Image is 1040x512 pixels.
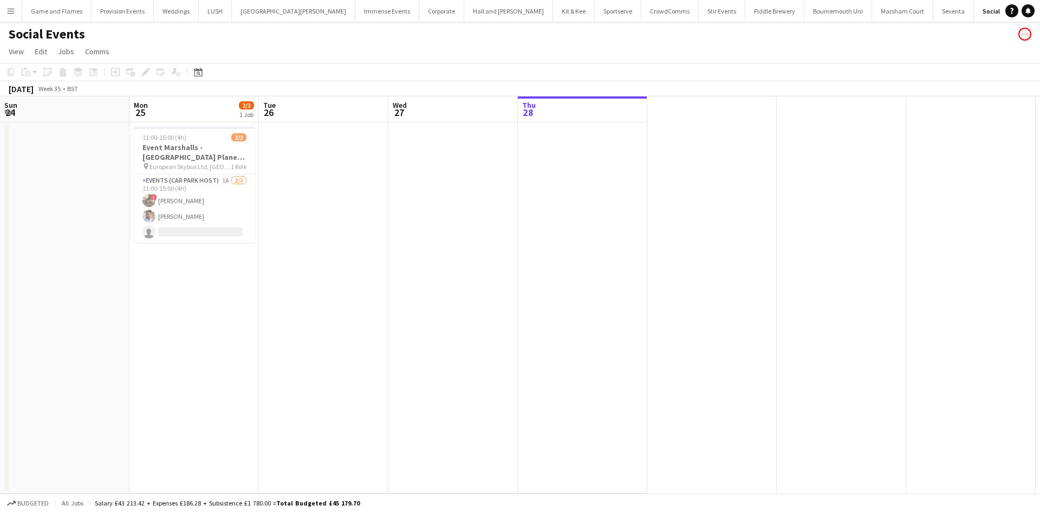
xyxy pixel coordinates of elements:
[9,83,34,94] div: [DATE]
[36,85,63,93] span: Week 35
[464,1,553,22] button: Hall and [PERSON_NAME]
[9,26,85,42] h1: Social Events
[9,47,24,56] span: View
[933,1,974,22] button: Seventa
[4,44,28,59] a: View
[4,100,17,110] span: Sun
[804,1,872,22] button: Bournemouth Uni
[419,1,464,22] button: Corporate
[17,500,49,507] span: Budgeted
[30,44,51,59] a: Edit
[142,133,186,141] span: 11:00-15:00 (4h)
[60,499,86,507] span: All jobs
[151,194,157,200] span: !
[595,1,641,22] button: Sportserve
[391,106,407,119] span: 27
[262,106,276,119] span: 26
[522,100,536,110] span: Thu
[81,44,114,59] a: Comms
[199,1,232,22] button: LUSH
[5,497,50,509] button: Budgeted
[35,47,47,56] span: Edit
[54,44,79,59] a: Jobs
[92,1,154,22] button: Provision Events
[641,1,699,22] button: CrowdComms
[149,163,231,171] span: European Skybus Ltd, [GEOGRAPHIC_DATA], [GEOGRAPHIC_DATA], [GEOGRAPHIC_DATA], [GEOGRAPHIC_DATA]
[58,47,74,56] span: Jobs
[232,1,355,22] button: [GEOGRAPHIC_DATA][PERSON_NAME]
[67,85,78,93] div: BST
[154,1,199,22] button: Weddings
[553,1,595,22] button: Kit & Kee
[239,101,254,109] span: 2/3
[95,499,360,507] div: Salary £43 213.42 + Expenses £186.28 + Subsistence £1 780.00 =
[231,133,246,141] span: 2/3
[393,100,407,110] span: Wed
[521,106,536,119] span: 28
[1018,28,1031,41] app-user-avatar: Event Temps
[974,1,1031,22] button: Social Events
[872,1,933,22] button: Marsham Court
[276,499,360,507] span: Total Budgeted £45 179.70
[132,106,148,119] span: 25
[239,111,253,119] div: 1 Job
[134,127,255,243] app-job-card: 11:00-15:00 (4h)2/3Event Marshalls - [GEOGRAPHIC_DATA] Plane Pull European Skybus Ltd, [GEOGRAPHI...
[134,174,255,243] app-card-role: Events (Car Park Host)1A2/311:00-15:00 (4h)![PERSON_NAME][PERSON_NAME]
[134,100,148,110] span: Mon
[134,142,255,162] h3: Event Marshalls - [GEOGRAPHIC_DATA] Plane Pull
[85,47,109,56] span: Comms
[745,1,804,22] button: Piddle Brewery
[3,106,17,119] span: 24
[231,163,246,171] span: 1 Role
[699,1,745,22] button: Stir Events
[263,100,276,110] span: Tue
[355,1,419,22] button: Immense Events
[22,1,92,22] button: Game and Flames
